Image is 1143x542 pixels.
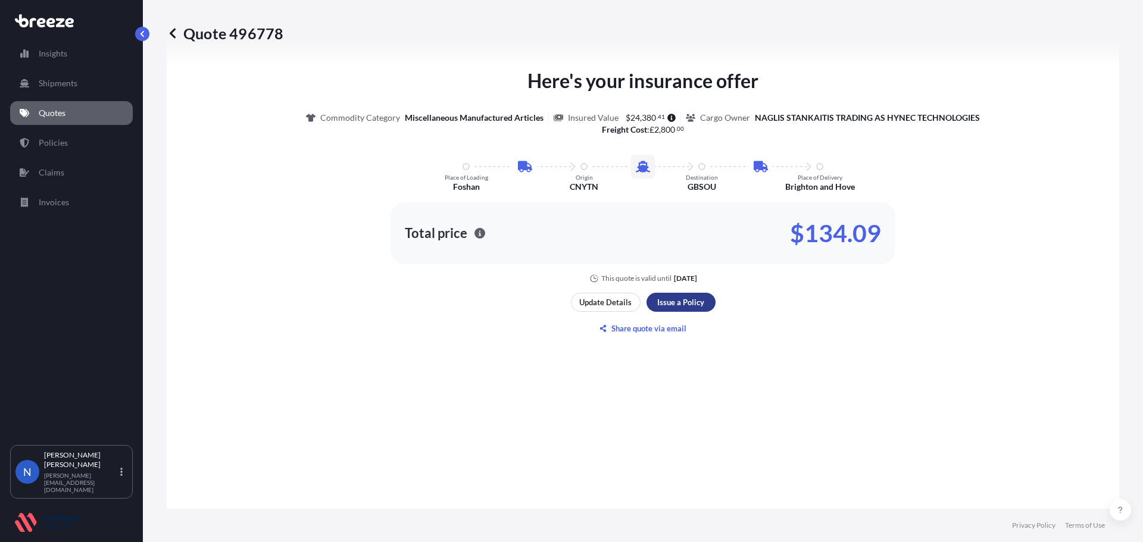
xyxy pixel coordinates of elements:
p: Origin [576,174,593,181]
span: , [659,126,661,134]
span: £ [649,126,654,134]
p: GBSOU [688,181,716,193]
p: Quotes [39,107,65,119]
p: [PERSON_NAME][EMAIL_ADDRESS][DOMAIN_NAME] [44,472,118,493]
p: [PERSON_NAME] [PERSON_NAME] [44,450,118,469]
span: 00 [677,127,684,131]
p: Update Details [579,296,632,308]
p: This quote is valid until [601,274,672,283]
p: Issue a Policy [657,296,704,308]
p: Total price [405,227,467,239]
p: Commodity Category [320,112,400,124]
span: N [23,466,32,478]
p: Shipments [39,77,77,89]
a: Quotes [10,101,133,125]
p: Insured Value [568,112,619,124]
p: Destination [686,174,718,181]
a: Invoices [10,190,133,214]
span: , [640,114,642,122]
span: 41 [658,115,665,119]
span: 24 [630,114,640,122]
a: Insights [10,42,133,65]
span: . [657,115,658,119]
p: Place of Delivery [798,174,842,181]
a: Terms of Use [1065,521,1105,530]
span: 2 [654,126,659,134]
p: Cargo Owner [700,112,750,124]
img: organization-logo [15,513,80,532]
p: Share quote via email [611,322,686,334]
a: Claims [10,161,133,184]
span: 380 [642,114,656,122]
span: $ [626,114,630,122]
p: CNYTN [570,181,598,193]
p: $134.09 [790,224,881,243]
p: Miscellaneous Manufactured Articles [405,112,544,124]
button: Update Details [571,293,641,312]
span: . [676,127,677,131]
p: Policies [39,137,68,149]
p: Brighton and Hove [785,181,855,193]
p: Quote 496778 [167,24,283,43]
p: [DATE] [674,274,697,283]
a: Policies [10,131,133,155]
a: Privacy Policy [1012,521,1055,530]
p: Place of Loading [445,174,488,181]
p: Invoices [39,196,69,208]
p: Here's your insurance offer [527,67,758,95]
span: 800 [661,126,675,134]
b: Freight Cost [602,124,647,134]
a: Shipments [10,71,133,95]
p: Claims [39,167,64,178]
button: Share quote via email [571,319,716,338]
p: Foshan [453,181,480,193]
p: : [602,124,685,136]
p: Insights [39,48,67,59]
p: NAGLIS STANKAITIS TRADING AS HYNEC TECHNOLOGIES [755,112,980,124]
button: Issue a Policy [647,293,716,312]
